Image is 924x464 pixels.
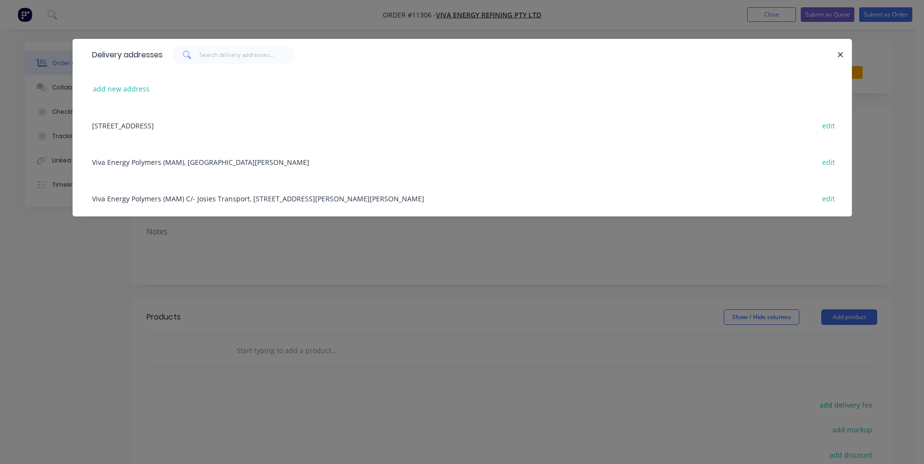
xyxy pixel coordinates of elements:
[87,107,837,143] div: [STREET_ADDRESS]
[817,192,840,205] button: edit
[87,143,837,180] div: Viva Energy Polymers (MAM), [GEOGRAPHIC_DATA][PERSON_NAME]
[817,155,840,168] button: edit
[817,119,840,132] button: edit
[199,45,294,65] input: Search delivery addresses...
[88,82,155,95] button: add new address
[87,180,837,216] div: Viva Energy Polymers (MAM) C/- Josies Transport, [STREET_ADDRESS][PERSON_NAME][PERSON_NAME]
[87,39,163,71] div: Delivery addresses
